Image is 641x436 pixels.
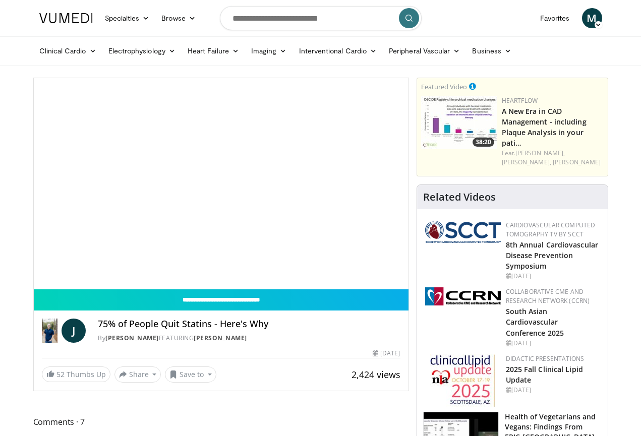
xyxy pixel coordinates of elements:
[421,82,467,91] small: Featured Video
[506,386,600,395] div: [DATE]
[515,149,565,157] a: [PERSON_NAME],
[506,221,596,238] a: Cardiovascular Computed Tomography TV by SCCT
[99,8,156,28] a: Specialties
[430,354,495,407] img: d65bce67-f81a-47c5-b47d-7b8806b59ca8.jpg.150x105_q85_autocrop_double_scale_upscale_version-0.2.jpg
[506,364,583,385] a: 2025 Fall Clinical Lipid Update
[165,366,216,383] button: Save to
[352,368,400,381] span: 2,424 views
[98,319,400,330] h4: 75% of People Quit Statins - Here's Why
[34,78,409,289] video-js: Video Player
[33,41,102,61] a: Clinical Cardio
[425,221,501,243] img: 51a70120-4f25-49cc-93a4-67582377e75f.png.150x105_q85_autocrop_double_scale_upscale_version-0.2.png
[421,96,497,149] a: 38:20
[466,41,517,61] a: Business
[42,366,110,382] a: 52 Thumbs Up
[425,287,501,305] img: a04ee3ba-8487-4636-b0fb-5e8d268f3737.png.150x105_q85_autocrop_double_scale_upscale_version-0.2.png
[502,106,587,148] a: A New Era in CAD Management - including Plaque Analysis in your pati…
[383,41,466,61] a: Peripheral Vascular
[245,41,293,61] a: Imaging
[56,369,65,379] span: 52
[502,149,604,167] div: Feat.
[155,8,202,28] a: Browse
[423,191,496,203] h4: Related Videos
[506,339,600,348] div: [DATE]
[114,366,161,383] button: Share
[39,13,93,23] img: VuMedi Logo
[293,41,383,61] a: Interventional Cardio
[98,334,400,343] div: By FEATURING
[534,8,576,28] a: Favorites
[194,334,247,342] a: [PERSON_NAME]
[506,240,599,271] a: 8th Annual Cardiovascular Disease Prevention Symposium
[473,138,494,147] span: 38:20
[102,41,182,61] a: Electrophysiology
[553,158,601,166] a: [PERSON_NAME]
[62,319,86,343] a: J
[33,415,409,428] span: Comments 7
[421,96,497,149] img: 738d0e2d-290f-4d89-8861-908fb8b721dc.150x105_q85_crop-smart_upscale.jpg
[502,158,551,166] a: [PERSON_NAME],
[182,41,245,61] a: Heart Failure
[506,272,600,281] div: [DATE]
[42,319,58,343] img: Dr. Jordan Rennicke
[506,306,564,337] a: South Asian Cardiovascular Conference 2025
[506,287,590,305] a: Collaborative CME and Research Network (CCRN)
[506,354,600,363] div: Didactic Presentations
[220,6,422,30] input: Search topics, interventions
[582,8,602,28] a: M
[373,349,400,358] div: [DATE]
[105,334,159,342] a: [PERSON_NAME]
[502,96,538,105] a: Heartflow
